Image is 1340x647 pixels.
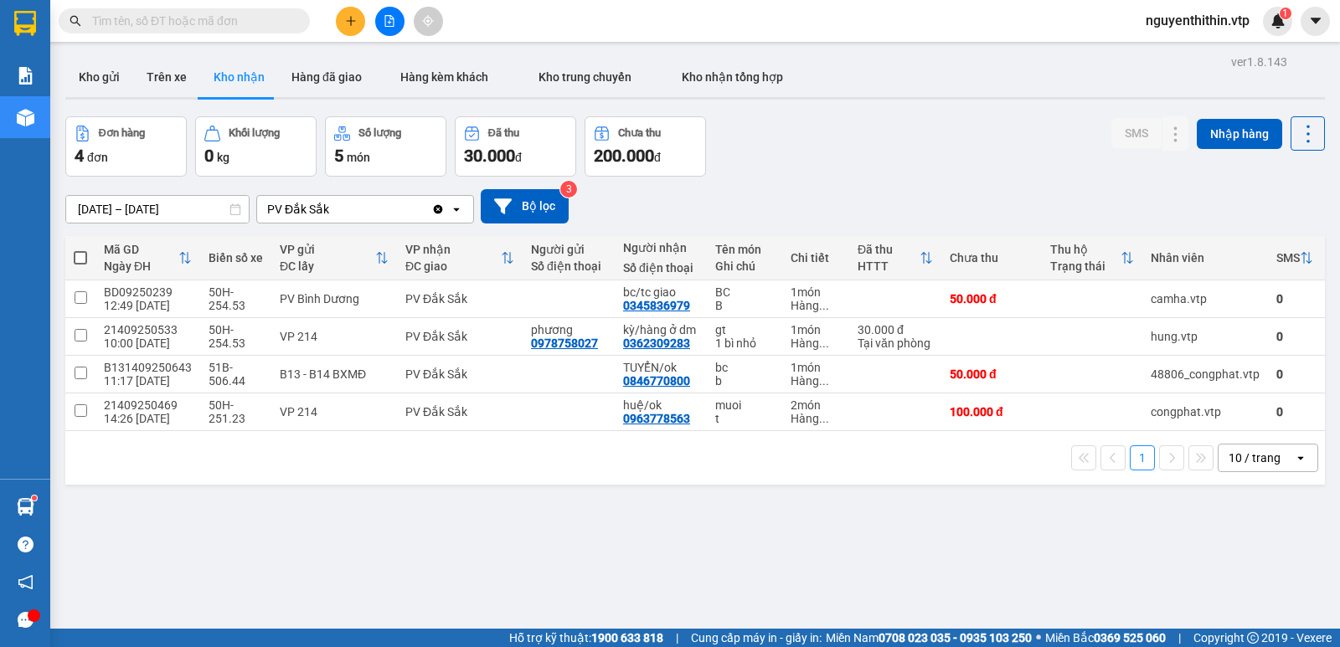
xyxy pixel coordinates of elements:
div: camha.vtp [1151,292,1260,306]
img: icon-new-feature [1270,13,1286,28]
span: ... [819,299,829,312]
span: question-circle [18,537,33,552]
div: 50H-254.53 [209,323,263,350]
button: Chưa thu200.000đ [585,116,706,177]
div: hung.vtp [1151,330,1260,343]
div: Đã thu [858,243,920,256]
div: VP nhận [405,243,501,256]
img: warehouse-icon [17,498,34,516]
div: 2 món [791,398,841,412]
div: 50.000 đ [950,292,1033,306]
sup: 1 [32,496,37,501]
span: đ [654,151,661,164]
div: Chi tiết [791,251,841,264]
div: B131409250643 [104,361,192,374]
span: 5 [334,146,343,166]
div: Số lượng [358,127,401,139]
span: | [1178,629,1181,647]
div: PV Đắk Sắk [267,201,329,218]
div: Trạng thái [1050,259,1121,273]
svg: open [1294,451,1307,465]
button: Kho nhận [200,57,278,97]
div: VP 214 [280,330,389,343]
div: b [715,374,774,388]
span: 4 [75,146,84,166]
div: bc/tc giao [623,285,698,299]
div: 10 / trang [1229,449,1281,466]
div: Biển số xe [209,251,263,264]
button: Đơn hàng4đơn [65,116,187,177]
div: 100.000 đ [950,405,1033,418]
div: 1 món [791,361,841,374]
th: Toggle SortBy [95,236,200,280]
div: 0963778563 [623,412,690,425]
button: Khối lượng0kg [195,116,317,177]
div: 11:17 [DATE] [104,374,192,388]
button: plus [336,7,365,36]
button: Hàng đã giao [278,57,375,97]
div: 0978758027 [531,336,598,350]
th: Toggle SortBy [1268,236,1322,280]
div: Ngày ĐH [104,259,178,273]
strong: 0369 525 060 [1094,631,1166,644]
div: PV Đắk Sắk [405,367,514,381]
button: caret-down [1301,7,1330,36]
span: search [70,15,81,27]
div: 21409250533 [104,323,192,336]
div: 1 món [791,323,841,336]
strong: 0708 023 035 - 0935 103 250 [879,631,1032,644]
strong: 1900 633 818 [591,631,663,644]
div: Thu hộ [1050,243,1121,256]
span: copyright [1247,632,1259,644]
div: Chưa thu [950,251,1033,264]
div: 1 bì nhỏ [715,336,774,350]
img: warehouse-icon [17,109,34,126]
input: Select a date range. [66,196,249,223]
div: 50H-254.53 [209,285,263,312]
div: PV Đắk Sắk [405,330,514,343]
div: bc [715,361,774,374]
span: Kho trung chuyển [539,70,631,84]
div: PV Đắk Sắk [405,292,514,306]
span: đ [515,151,522,164]
button: Số lượng5món [325,116,446,177]
div: B13 - B14 BXMĐ [280,367,389,381]
div: Ghi chú [715,259,774,273]
button: Nhập hàng [1197,119,1282,149]
div: 14:26 [DATE] [104,412,192,425]
svg: Clear value [431,203,445,216]
div: huệ/ok [623,398,698,412]
span: file-add [384,15,395,27]
div: 0 [1276,405,1313,418]
img: solution-icon [17,67,34,85]
div: Nhân viên [1151,251,1260,264]
span: message [18,612,33,628]
span: 30.000 [464,146,515,166]
span: 1 [1282,8,1288,19]
div: phương [531,323,606,336]
div: t [715,412,774,425]
div: HTTT [858,259,920,273]
img: logo-vxr [14,11,36,36]
sup: 3 [560,181,577,198]
span: 200.000 [594,146,654,166]
span: nguyenthithin.vtp [1132,10,1263,31]
span: ... [819,336,829,350]
div: Tại văn phòng [858,336,933,350]
span: notification [18,574,33,590]
span: Hàng kèm khách [400,70,488,84]
span: 0 [204,146,214,166]
div: kỳ/hàng ở dm [623,323,698,336]
div: PV Bình Dương [280,292,389,306]
div: 10:00 [DATE] [104,336,192,350]
span: Cung cấp máy in - giấy in: [691,629,822,647]
span: plus [345,15,357,27]
button: 1 [1130,445,1155,470]
div: muoi [715,398,774,412]
div: Hàng thông thường [791,374,841,388]
div: VP 214 [280,405,389,418]
div: Người nhận [623,241,698,254]
div: 30.000 đ [858,323,933,336]
span: ... [819,412,829,425]
div: 21409250469 [104,398,192,412]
